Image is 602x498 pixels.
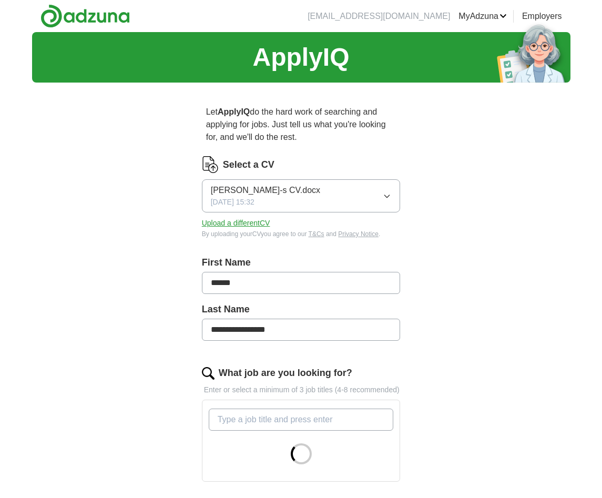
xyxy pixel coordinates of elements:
label: Select a CV [223,158,274,172]
img: CV Icon [202,156,219,173]
label: Last Name [202,302,401,317]
input: Type a job title and press enter [209,409,394,431]
span: [PERSON_NAME]-s CV.docx [211,184,320,197]
a: T&Cs [309,230,324,238]
a: Employers [522,10,562,23]
a: MyAdzuna [458,10,507,23]
button: Upload a differentCV [202,218,270,229]
img: Adzuna logo [40,4,130,28]
label: First Name [202,256,401,270]
li: [EMAIL_ADDRESS][DOMAIN_NAME] [308,10,450,23]
button: [PERSON_NAME]-s CV.docx[DATE] 15:32 [202,179,401,212]
label: What job are you looking for? [219,366,352,380]
div: By uploading your CV you agree to our and . [202,229,401,239]
p: Let do the hard work of searching and applying for jobs. Just tell us what you're looking for, an... [202,101,401,148]
strong: ApplyIQ [218,107,250,116]
a: Privacy Notice [338,230,379,238]
h1: ApplyIQ [252,38,349,76]
span: [DATE] 15:32 [211,197,254,208]
p: Enter or select a minimum of 3 job titles (4-8 recommended) [202,384,401,395]
img: search.png [202,367,215,380]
